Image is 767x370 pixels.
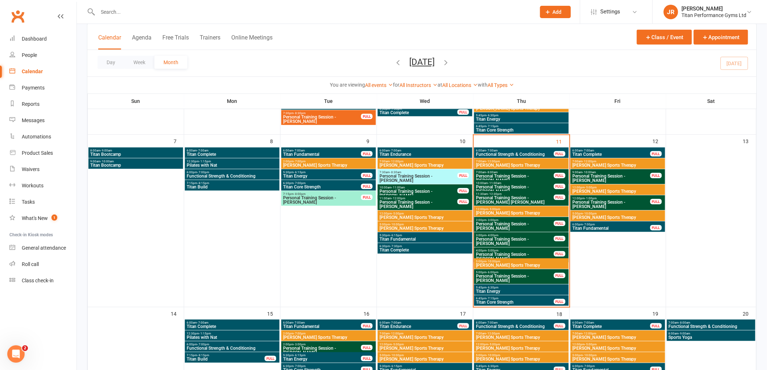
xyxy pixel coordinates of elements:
span: 2:00pm [283,160,374,163]
th: Wed [377,93,473,109]
div: Workouts [22,183,43,188]
span: 11:00am [379,197,458,200]
strong: at [438,82,442,88]
span: 8:00am [90,149,182,152]
span: - 7:00am [293,321,305,324]
a: Product Sales [9,145,76,161]
span: 5:30pm [283,354,361,357]
span: - 12:00pm [486,332,500,335]
span: 6:00am [186,321,278,324]
span: 12:00pm [476,208,567,211]
div: Class check-in [22,278,54,283]
span: - 7:00am [293,149,305,152]
span: - 12:00pm [582,160,596,163]
span: [PERSON_NAME] Sports Therapy [283,163,374,167]
span: - 7:00am [197,149,208,152]
div: General attendance [22,245,66,251]
span: 12:00pm [572,186,664,189]
span: 6:30pm [379,245,471,248]
span: - 12:00pm [390,160,403,163]
span: - 12:30pm [488,192,502,196]
span: 12:00pm [379,343,471,346]
strong: You are viewing [330,82,365,88]
span: Personal Training Session - [PERSON_NAME] [476,174,554,183]
span: Settings [601,4,621,20]
div: Reports [22,101,40,107]
a: Class kiosk mode [9,273,76,289]
div: FULL [457,109,469,115]
span: - 1:15pm [199,160,211,163]
span: - 7:30pm [390,107,402,111]
span: Titan Bootcamp [90,152,182,157]
div: People [22,52,37,58]
span: 6:30pm [283,182,361,185]
a: Tasks [9,194,76,210]
div: 14 [171,307,184,319]
div: FULL [650,151,662,157]
span: - 5:00pm [585,343,597,346]
span: 1 [51,215,57,221]
div: 7 [174,135,184,147]
span: Personal Training Session - [PERSON_NAME] [PERSON_NAME] [476,196,554,204]
span: 6:00pm [186,343,278,346]
span: Titan Fundamental [572,226,651,230]
span: 5:00pm [572,212,664,215]
div: FULL [554,273,565,278]
span: - 7:00am [197,321,208,324]
a: All events [365,82,393,88]
span: 2:00pm [283,343,361,346]
span: 6:00am [572,149,651,152]
span: Titan Fundamental [283,324,361,329]
th: Sun [88,93,184,109]
span: - 7:00pm [294,332,306,335]
div: FULL [361,184,373,189]
span: [PERSON_NAME] Sports Therapy [572,346,664,350]
span: - 1:00pm [585,197,597,200]
span: [PERSON_NAME] Sports Therapy [379,215,471,220]
th: Tue [281,93,377,109]
span: 12:00pm [476,343,567,346]
span: 7:00am [572,160,664,163]
span: Titan Complete [186,324,278,329]
span: - 3:00pm [294,343,306,346]
span: - 7:00pm [294,160,306,163]
span: Functional Strength & Conditioning [476,152,554,157]
div: FULL [554,195,565,200]
span: - 7:00pm [294,182,306,185]
span: 8:00am [668,332,754,335]
span: 5:00pm [476,354,567,357]
span: [PERSON_NAME] Sports Therapy [379,163,471,167]
a: Roll call [9,256,76,273]
span: Titan Complete [379,111,458,115]
div: Payments [22,85,45,91]
span: 6:00am [379,321,458,324]
div: 9 [366,135,377,147]
span: - 7:00am [582,149,594,152]
span: 6:00am [186,149,278,152]
span: Personal Training Session - [PERSON_NAME] [379,200,458,209]
span: - 7:15pm [486,125,498,128]
span: Titan Energy [476,117,567,121]
span: [PERSON_NAME] Sports Therapy [476,211,567,215]
span: [PERSON_NAME] Sports Therapy [572,215,664,220]
span: [PERSON_NAME] Sports Therapy [283,335,374,340]
span: Pilates with Nat [186,163,278,167]
div: FULL [457,323,469,329]
span: Titan Energy [476,289,567,294]
span: Titan Endurance [379,152,471,157]
span: 12:30pm [186,332,278,335]
span: Functional Strength & Conditioning [476,324,554,329]
span: [PERSON_NAME] Sports Therapy [476,163,567,167]
span: Functional Strength & Conditioning [668,324,754,329]
span: - 7:00am [582,321,594,324]
a: Workouts [9,178,76,194]
span: 5:00pm [476,271,554,274]
a: Automations [9,129,76,145]
span: Personal Training Session - [PERSON_NAME] [476,274,554,283]
span: Pilates with Nat [186,335,278,340]
span: [PERSON_NAME] Sports Therapy [572,335,664,340]
a: Reports [9,96,76,112]
span: - 1:15pm [199,332,211,335]
span: - 9:00am [100,149,112,152]
div: 8 [270,135,280,147]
